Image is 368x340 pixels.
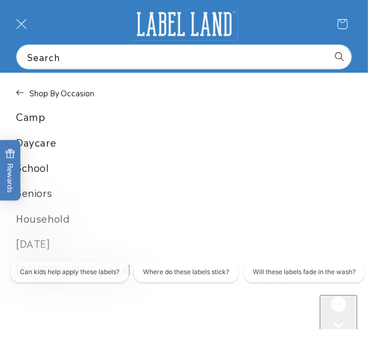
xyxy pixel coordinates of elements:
a: Label Land [126,3,242,44]
span: Rewards [5,148,16,193]
iframe: Gorgias live chat messenger [320,295,357,329]
summary: Menu [10,12,33,36]
button: Search [328,45,351,69]
img: Label Land [131,7,238,41]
